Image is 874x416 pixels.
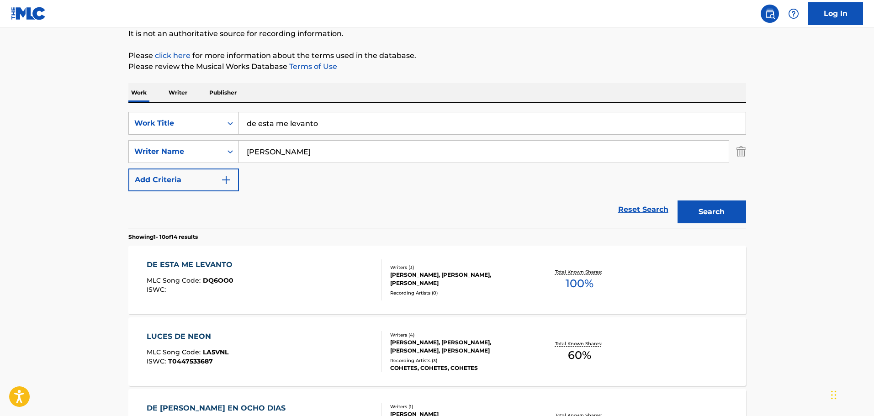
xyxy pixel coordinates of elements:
[207,83,239,102] p: Publisher
[203,276,233,284] span: DQ6OO0
[134,146,217,157] div: Writer Name
[203,348,228,356] span: LA5VNL
[128,233,198,241] p: Showing 1 - 10 of 14 results
[390,264,528,271] div: Writers ( 3 )
[147,285,168,294] span: ISWC :
[784,5,803,23] div: Help
[390,364,528,372] div: COHETES, COHETES, COHETES
[828,372,874,416] iframe: Chat Widget
[828,372,874,416] div: Widget de chat
[128,28,746,39] p: It is not an authoritative source for recording information.
[128,61,746,72] p: Please review the Musical Works Database
[555,269,604,275] p: Total Known Shares:
[566,275,593,292] span: 100 %
[761,5,779,23] a: Public Search
[221,174,232,185] img: 9d2ae6d4665cec9f34b9.svg
[128,50,746,61] p: Please for more information about the terms used in the database.
[168,357,213,365] span: T0447533687
[128,83,149,102] p: Work
[155,51,191,60] a: click here
[128,246,746,314] a: DE ESTA ME LEVANTOMLC Song Code:DQ6OO0ISWC:Writers (3)[PERSON_NAME], [PERSON_NAME], [PERSON_NAME]...
[788,8,799,19] img: help
[390,403,528,410] div: Writers ( 1 )
[147,357,168,365] span: ISWC :
[390,338,528,355] div: [PERSON_NAME], [PERSON_NAME], [PERSON_NAME], [PERSON_NAME]
[736,140,746,163] img: Delete Criterion
[287,62,337,71] a: Terms of Use
[764,8,775,19] img: search
[147,259,237,270] div: DE ESTA ME LEVANTO
[128,112,746,228] form: Search Form
[831,381,837,409] div: Arrastrar
[147,276,203,284] span: MLC Song Code :
[166,83,190,102] p: Writer
[134,118,217,129] div: Work Title
[147,331,228,342] div: LUCES DE NEON
[128,169,239,191] button: Add Criteria
[808,2,863,25] a: Log In
[390,332,528,338] div: Writers ( 4 )
[390,357,528,364] div: Recording Artists ( 3 )
[128,317,746,386] a: LUCES DE NEONMLC Song Code:LA5VNLISWC:T0447533687Writers (4)[PERSON_NAME], [PERSON_NAME], [PERSON...
[555,340,604,347] p: Total Known Shares:
[568,347,591,363] span: 60 %
[11,7,46,20] img: MLC Logo
[614,200,673,220] a: Reset Search
[678,200,746,223] button: Search
[390,271,528,287] div: [PERSON_NAME], [PERSON_NAME], [PERSON_NAME]
[147,403,290,414] div: DE [PERSON_NAME] EN OCHO DIAS
[390,290,528,296] div: Recording Artists ( 0 )
[147,348,203,356] span: MLC Song Code :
